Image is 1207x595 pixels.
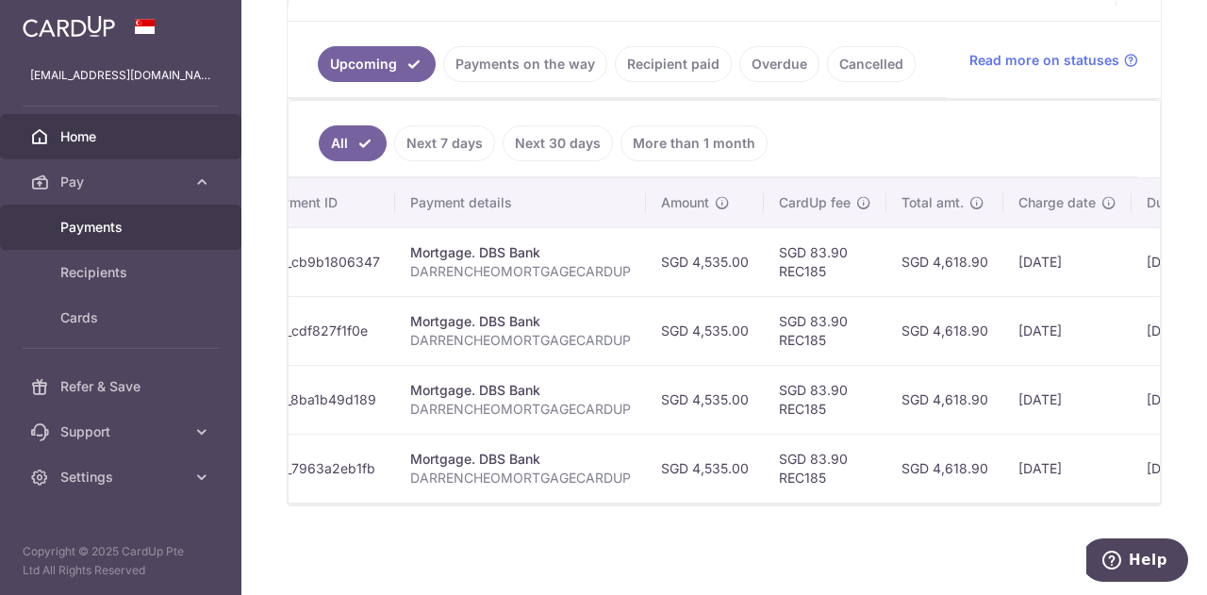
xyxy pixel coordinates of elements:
td: [DATE] [1003,365,1132,434]
a: Upcoming [318,46,436,82]
a: All [319,125,387,161]
td: SGD 4,535.00 [646,227,764,296]
p: DARRENCHEOMORTGAGECARDUP [410,400,631,419]
td: [DATE] [1003,296,1132,365]
p: DARRENCHEOMORTGAGECARDUP [410,469,631,488]
td: SGD 83.90 REC185 [764,296,886,365]
img: CardUp [23,15,115,38]
span: Recipients [60,263,185,282]
div: Mortgage. DBS Bank [410,243,631,262]
td: [DATE] [1003,434,1132,503]
a: Payments on the way [443,46,607,82]
td: txn_8ba1b49d189 [251,365,395,434]
span: Total amt. [901,193,964,212]
td: SGD 4,535.00 [646,434,764,503]
span: Amount [661,193,709,212]
td: SGD 4,535.00 [646,296,764,365]
a: Read more on statuses [969,51,1138,70]
td: SGD 83.90 REC185 [764,434,886,503]
div: Mortgage. DBS Bank [410,450,631,469]
p: DARRENCHEOMORTGAGECARDUP [410,262,631,281]
span: Settings [60,468,185,487]
td: SGD 4,618.90 [886,434,1003,503]
span: Payments [60,218,185,237]
p: [EMAIL_ADDRESS][DOMAIN_NAME] [30,66,211,85]
span: Cards [60,308,185,327]
td: txn_cb9b1806347 [251,227,395,296]
span: Charge date [1018,193,1096,212]
td: SGD 4,618.90 [886,365,1003,434]
div: Mortgage. DBS Bank [410,381,631,400]
span: Pay [60,173,185,191]
td: [DATE] [1003,227,1132,296]
iframe: Opens a widget where you can find more information [1086,538,1188,586]
a: Overdue [739,46,819,82]
span: CardUp fee [779,193,851,212]
th: Payment ID [251,178,395,227]
a: More than 1 month [620,125,768,161]
td: SGD 83.90 REC185 [764,227,886,296]
span: Support [60,422,185,441]
a: Next 30 days [503,125,613,161]
a: Next 7 days [394,125,495,161]
span: Refer & Save [60,377,185,396]
td: SGD 83.90 REC185 [764,365,886,434]
td: SGD 4,618.90 [886,296,1003,365]
div: Mortgage. DBS Bank [410,312,631,331]
a: Recipient paid [615,46,732,82]
span: Home [60,127,185,146]
p: DARRENCHEOMORTGAGECARDUP [410,331,631,350]
span: Due date [1147,193,1203,212]
span: Read more on statuses [969,51,1119,70]
a: Cancelled [827,46,916,82]
td: SGD 4,535.00 [646,365,764,434]
td: SGD 4,618.90 [886,227,1003,296]
th: Payment details [395,178,646,227]
td: txn_7963a2eb1fb [251,434,395,503]
td: txn_cdf827f1f0e [251,296,395,365]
